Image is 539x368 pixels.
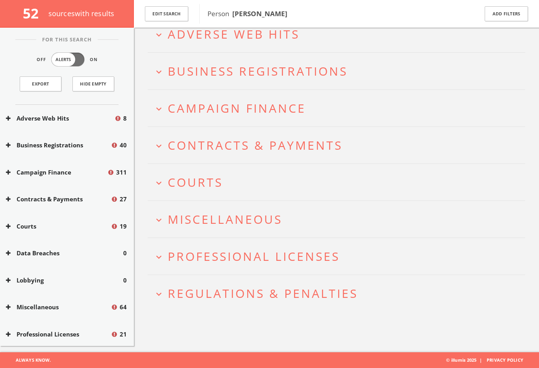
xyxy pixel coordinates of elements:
[120,330,127,339] span: 21
[48,9,115,18] span: source s with results
[120,141,127,150] span: 40
[168,248,340,264] span: Professional Licenses
[207,9,287,18] span: Person
[154,176,525,189] button: expand_moreCourts
[168,137,343,153] span: Contracts & Payments
[154,102,525,115] button: expand_moreCampaign Finance
[36,36,98,44] span: For This Search
[116,168,127,177] span: 311
[154,28,525,41] button: expand_moreAdverse Web Hits
[6,195,111,204] button: Contracts & Payments
[37,56,46,63] span: Off
[72,76,114,91] button: Hide Empty
[168,285,358,301] span: Regulations & Penalties
[168,26,300,42] span: Adverse Web Hits
[168,100,306,116] span: Campaign Finance
[154,30,164,40] i: expand_more
[168,174,223,190] span: Courts
[154,141,164,151] i: expand_more
[145,6,188,22] button: Edit Search
[154,250,525,263] button: expand_moreProfessional Licenses
[6,249,123,258] button: Data Breaches
[446,352,533,368] span: © illumis 2025
[120,222,127,231] span: 19
[23,4,45,22] span: 52
[154,215,164,225] i: expand_more
[123,276,127,285] span: 0
[476,357,485,363] span: |
[232,9,287,18] b: [PERSON_NAME]
[123,114,127,123] span: 8
[6,168,107,177] button: Campaign Finance
[154,252,164,262] i: expand_more
[154,104,164,114] i: expand_more
[154,65,525,78] button: expand_moreBusiness Registrations
[154,213,525,226] button: expand_moreMiscellaneous
[120,303,127,312] span: 64
[123,249,127,258] span: 0
[485,6,528,22] button: Add Filters
[168,63,348,79] span: Business Registrations
[154,178,164,188] i: expand_more
[6,303,111,312] button: Miscellaneous
[6,141,111,150] button: Business Registrations
[90,56,98,63] span: On
[6,222,111,231] button: Courts
[6,114,114,123] button: Adverse Web Hits
[154,287,525,300] button: expand_moreRegulations & Penalties
[120,195,127,204] span: 27
[154,67,164,77] i: expand_more
[6,276,123,285] button: Lobbying
[20,76,61,91] a: Export
[6,352,51,368] span: Always Know.
[487,357,523,363] a: Privacy Policy
[154,289,164,299] i: expand_more
[6,330,111,339] button: Professional Licenses
[168,211,282,227] span: Miscellaneous
[154,139,525,152] button: expand_moreContracts & Payments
